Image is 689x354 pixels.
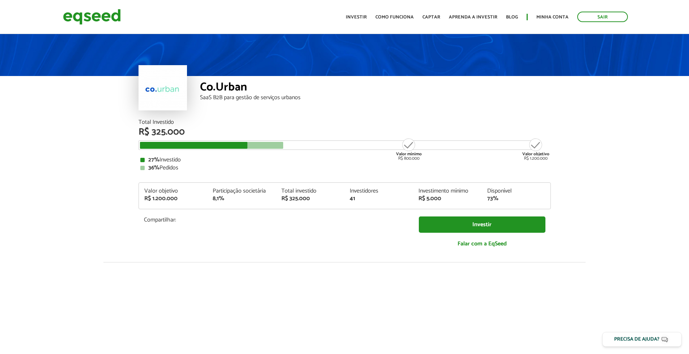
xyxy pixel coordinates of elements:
div: Disponível [487,188,545,194]
div: SaaS B2B para gestão de serviços urbanos [200,95,551,101]
div: Participação societária [213,188,271,194]
a: Captar [422,15,440,20]
a: Aprenda a investir [449,15,497,20]
div: 73% [487,196,545,202]
a: Minha conta [536,15,569,20]
strong: 27% [148,155,160,165]
div: Pedidos [140,165,549,171]
a: Como funciona [375,15,414,20]
div: R$ 325.000 [139,127,551,137]
a: Sair [577,12,628,22]
div: Total investido [281,188,339,194]
strong: 36% [148,163,160,173]
div: Investimento mínimo [418,188,476,194]
div: Investido [140,157,549,163]
div: 41 [350,196,408,202]
div: R$ 1.200.000 [522,138,549,161]
img: EqSeed [63,7,121,26]
strong: Valor mínimo [396,151,422,157]
div: Investidores [350,188,408,194]
div: R$ 325.000 [281,196,339,202]
div: R$ 1.200.000 [144,196,202,202]
strong: Valor objetivo [522,151,549,157]
a: Investir [419,216,545,233]
div: R$ 5.000 [418,196,476,202]
div: Total Investido [139,119,551,125]
div: R$ 800.000 [395,138,422,161]
div: Valor objetivo [144,188,202,194]
a: Falar com a EqSeed [419,236,545,251]
a: Blog [506,15,518,20]
a: Investir [346,15,367,20]
p: Compartilhar: [144,216,408,223]
div: 8,1% [213,196,271,202]
div: Co.Urban [200,81,551,95]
